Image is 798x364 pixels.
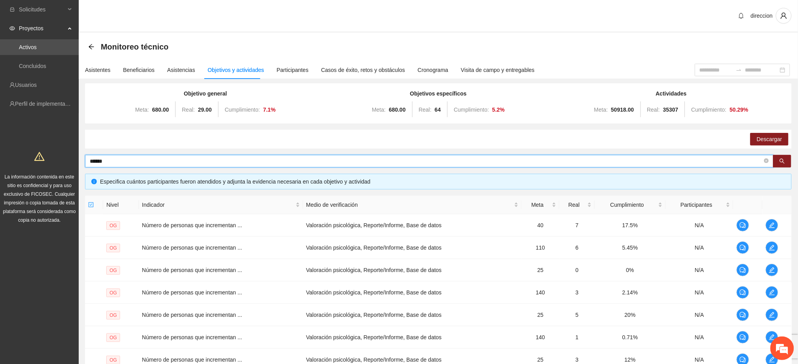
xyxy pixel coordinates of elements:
span: Real: [419,107,432,113]
div: Objetivos y actividades [208,66,264,74]
strong: 50918.00 [611,107,634,113]
td: N/A [666,304,734,326]
a: Usuarios [15,82,37,88]
span: Proyectos [19,20,65,36]
a: Activos [19,44,37,50]
span: Cumplimiento: [691,107,726,113]
td: Valoración psicológica, Reporte/Informe, Base de datos [303,214,522,237]
span: close-circle [764,158,769,163]
span: bell [735,13,747,19]
strong: 680.00 [389,107,406,113]
td: 25 [522,304,559,326]
th: Cumplimiento [595,196,666,214]
button: edit [766,264,778,276]
strong: 5.2 % [492,107,505,113]
button: user [776,8,792,24]
span: Número de personas que incrementan ... [142,245,242,251]
span: Número de personas que incrementan ... [142,334,242,340]
button: edit [766,309,778,321]
td: Valoración psicológica, Reporte/Informe, Base de datos [303,259,522,281]
span: Número de personas que incrementan ... [142,267,242,273]
button: edit [766,331,778,344]
span: Meta: [135,107,149,113]
td: 0.71% [595,326,666,349]
button: search [773,155,791,167]
span: eye [9,26,15,31]
span: edit [766,222,778,228]
button: comment [737,331,749,344]
td: Valoración psicológica, Reporte/Informe, Base de datos [303,304,522,326]
a: Concluidos [19,63,46,69]
th: Meta [522,196,559,214]
span: user [776,12,791,19]
td: Valoración psicológica, Reporte/Informe, Base de datos [303,281,522,304]
span: direccion [751,13,773,19]
span: Cumplimiento: [225,107,260,113]
span: OG [106,333,120,342]
strong: 35307 [663,107,678,113]
th: Nivel [103,196,139,214]
button: edit [766,286,778,299]
td: 40 [522,214,559,237]
span: arrow-left [88,44,94,50]
div: Casos de éxito, retos y obstáculos [321,66,405,74]
td: 5.45% [595,237,666,259]
span: Meta: [594,107,608,113]
div: Asistentes [85,66,111,74]
td: N/A [666,281,734,304]
td: Valoración psicológica, Reporte/Informe, Base de datos [303,237,522,259]
span: Meta: [372,107,386,113]
span: Real: [647,107,660,113]
span: Número de personas que incrementan ... [142,357,242,363]
td: 7 [559,214,595,237]
span: warning [34,151,44,162]
span: Número de personas que incrementan ... [142,312,242,318]
button: comment [737,286,749,299]
span: edit [766,267,778,273]
a: Perfil de implementadora [15,101,76,107]
span: Descargar [757,135,782,143]
span: OG [106,266,120,275]
span: inbox [9,7,15,12]
span: edit [766,312,778,318]
button: comment [737,219,749,232]
span: edit [766,334,778,340]
span: Número de personas que incrementan ... [142,289,242,296]
td: N/A [666,237,734,259]
span: Indicador [142,200,294,209]
td: 2.14% [595,281,666,304]
strong: Objetivos específicos [410,90,467,97]
span: edit [766,357,778,363]
div: Participantes [277,66,309,74]
span: La información contenida en este sitio es confidencial y para uso exclusivo de FICOSEC. Cualquier... [3,174,76,223]
span: Monitoreo técnico [101,40,168,53]
span: Real: [182,107,195,113]
span: OG [106,244,120,252]
td: N/A [666,326,734,349]
span: Medio de verificación [306,200,513,209]
span: Meta [525,200,550,209]
button: edit [766,241,778,254]
span: swap-right [736,67,742,73]
span: check-square [88,202,94,208]
div: Especifica cuántos participantes fueron atendidos y adjunta la evidencia necesaria en cada objeti... [100,177,785,186]
span: info-circle [91,179,97,184]
span: OG [106,311,120,320]
span: OG [106,289,120,297]
div: Visita de campo y entregables [461,66,535,74]
td: 3 [559,281,595,304]
span: Participantes [669,200,725,209]
td: N/A [666,259,734,281]
td: 17.5% [595,214,666,237]
span: edit [766,245,778,251]
td: N/A [666,214,734,237]
span: Cumplimiento [598,200,657,209]
div: Back [88,44,94,50]
strong: Objetivo general [184,90,227,97]
div: Beneficiarios [123,66,155,74]
td: 6 [559,237,595,259]
button: comment [737,241,749,254]
div: Asistencias [167,66,195,74]
span: close-circle [764,158,769,165]
span: to [736,67,742,73]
